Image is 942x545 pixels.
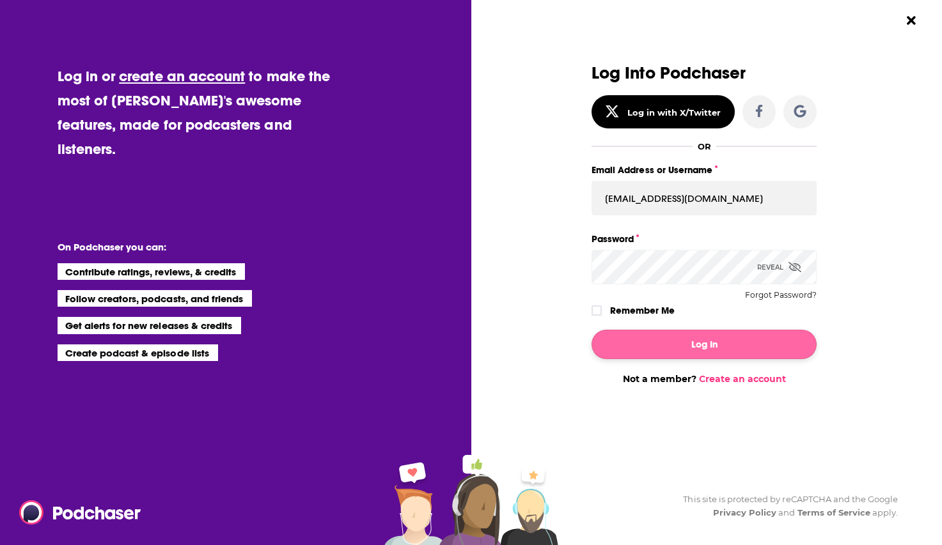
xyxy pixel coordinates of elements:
label: Remember Me [610,302,675,319]
div: Not a member? [592,373,817,385]
img: Podchaser - Follow, Share and Rate Podcasts [19,500,142,525]
a: Terms of Service [797,507,871,518]
div: OR [698,141,711,151]
input: Email Address or Username [592,181,817,215]
button: Forgot Password? [745,291,817,300]
a: Podchaser - Follow, Share and Rate Podcasts [19,500,132,525]
div: Log in with X/Twitter [627,107,721,118]
li: On Podchaser you can: [58,241,313,253]
button: Close Button [899,8,923,33]
a: Privacy Policy [713,507,777,518]
div: This site is protected by reCAPTCHA and the Google and apply. [673,493,898,519]
li: Follow creators, podcasts, and friends [58,290,253,307]
label: Email Address or Username [592,162,817,178]
li: Contribute ratings, reviews, & credits [58,263,246,280]
button: Log In [592,330,817,359]
li: Get alerts for new releases & credits [58,317,241,334]
h3: Log Into Podchaser [592,64,817,82]
div: Reveal [757,250,801,284]
a: create an account [119,67,245,85]
a: Create an account [699,373,786,385]
button: Log in with X/Twitter [592,95,735,128]
label: Password [592,231,817,247]
li: Create podcast & episode lists [58,344,218,361]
